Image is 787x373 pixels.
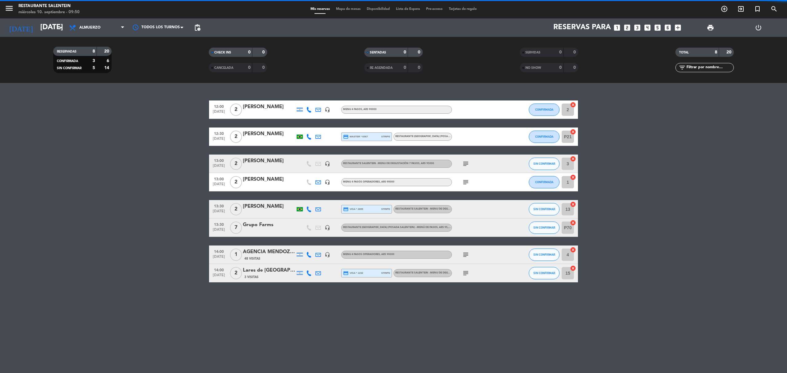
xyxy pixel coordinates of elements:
span: , ARS 90000 [362,108,377,111]
span: 12:00 [211,103,227,110]
div: [PERSON_NAME] [243,157,295,165]
i: search [770,5,778,13]
i: looks_two [623,24,631,32]
span: 2 [230,104,242,116]
button: SIN CONFIRMAR [529,158,560,170]
span: Reservas para [553,23,611,32]
i: arrow_drop_down [57,24,65,31]
i: [DATE] [5,21,37,34]
span: 2 [230,176,242,188]
span: visa * 1232 [343,270,363,276]
i: cancel [570,265,576,271]
div: AGENCIA MENDOZA WINE CAMP [243,248,295,256]
span: SIN CONFIRMAR [57,67,81,70]
span: Mis reservas [307,7,333,11]
strong: 0 [248,50,251,54]
span: RESTAURANTE SALENTEIN - Menu de Degustación 7 pasos [395,208,472,210]
span: CONFIRMADA [535,108,553,111]
span: 13:00 [211,175,227,182]
i: cancel [570,247,576,253]
strong: 0 [404,65,406,70]
i: credit_card [343,270,349,276]
i: subject [462,179,469,186]
span: [DATE] [211,110,227,117]
strong: 0 [418,65,421,70]
strong: 5 [93,66,95,70]
i: credit_card [343,134,349,139]
i: credit_card [343,206,349,212]
strong: 0 [573,65,577,70]
i: cancel [570,129,576,135]
span: CONFIRMADA [535,135,553,138]
span: [DATE] [211,273,227,280]
span: Menu 4 pasos [343,108,377,111]
i: add_box [674,24,682,32]
strong: 8 [93,49,95,53]
i: looks_one [613,24,621,32]
span: RE AGENDADA [370,66,393,69]
span: visa * 2655 [343,206,363,212]
i: cancel [570,102,576,108]
strong: 8 [715,50,717,54]
i: menu [5,4,14,13]
i: exit_to_app [737,5,745,13]
span: Lista de Espera [393,7,423,11]
i: looks_3 [633,24,641,32]
button: SIN CONFIRMAR [529,249,560,261]
div: miércoles 10. septiembre - 09:50 [18,9,80,15]
div: LOG OUT [734,18,782,37]
span: SIN CONFIRMAR [533,162,555,165]
i: cancel [570,220,576,226]
span: NO SHOW [525,66,541,69]
span: Mapa de mesas [333,7,364,11]
i: headset_mic [325,179,330,185]
strong: 0 [262,65,266,70]
span: Menu 4 pasos operadores [343,181,394,183]
i: headset_mic [325,252,330,257]
strong: 3 [93,59,95,63]
strong: 0 [573,50,577,54]
i: subject [462,269,469,277]
span: master * 6567 [343,134,368,139]
div: [PERSON_NAME] [243,103,295,111]
span: 12:30 [211,130,227,137]
div: [PERSON_NAME] [243,175,295,183]
i: subject [462,160,469,167]
input: Filtrar por nombre... [686,64,734,71]
span: 3 Visitas [244,275,259,280]
span: 2 [230,203,242,215]
span: CONFIRMADA [535,180,553,184]
span: SIN CONFIRMAR [533,207,555,211]
span: stripe [381,207,390,211]
span: 1 [230,249,242,261]
i: looks_4 [643,24,651,32]
i: power_settings_new [755,24,762,31]
button: CONFIRMADA [529,131,560,143]
span: RESERVADAS [57,50,77,53]
span: , ARS 95,000 [438,226,453,229]
strong: 6 [107,59,110,63]
span: 13:30 [211,202,227,209]
span: CONFIRMADA [57,60,78,63]
span: Almuerzo [79,26,101,30]
i: turned_in_not [754,5,761,13]
button: SIN CONFIRMAR [529,267,560,279]
i: looks_5 [654,24,662,32]
span: [DATE] [211,255,227,262]
span: [DATE] [211,137,227,144]
span: , ARS 90000 [380,181,394,183]
i: headset_mic [325,161,330,167]
button: SIN CONFIRMAR [529,222,560,234]
div: Restaurante Salentein [18,3,80,9]
strong: 20 [104,49,110,53]
span: SENTADAS [370,51,386,54]
strong: 0 [404,50,406,54]
span: pending_actions [194,24,201,31]
div: Lares de [GEOGRAPHIC_DATA] [243,266,295,274]
div: [PERSON_NAME] [243,130,295,138]
span: RESTAURANTE [GEOGRAPHIC_DATA] (Posada Salentein) - Menú de Pasos [395,135,490,138]
span: RESTAURANTE SALENTEIN - Menu de Degustación 7 pasos [343,162,434,165]
span: [DATE] [211,164,227,171]
i: headset_mic [325,107,330,112]
strong: 0 [418,50,421,54]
